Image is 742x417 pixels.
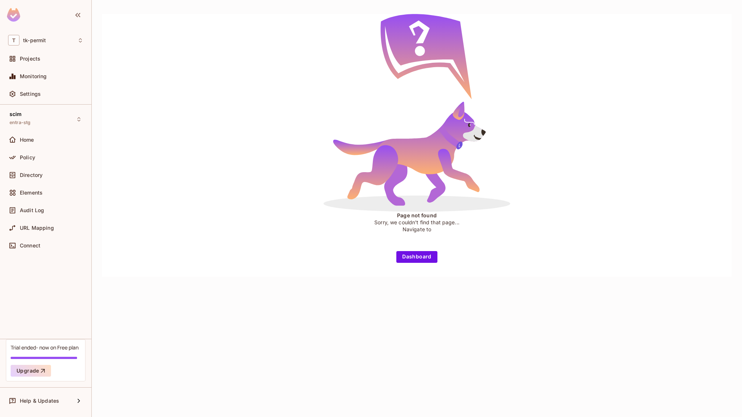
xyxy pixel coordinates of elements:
[11,365,51,377] button: Upgrade
[23,37,46,43] span: Workspace: tk-permit
[20,207,44,213] span: Audit Log
[8,35,19,46] span: T
[374,212,459,219] h4: Page not found
[20,137,34,143] span: Home
[20,91,41,97] span: Settings
[374,219,459,226] p: Sorry, we couldn't find that page...
[7,8,20,22] img: SReyMgAAAABJRU5ErkJggg==
[20,172,43,178] span: Directory
[10,111,22,117] span: scim
[20,155,35,160] span: Policy
[374,226,459,233] p: Navigate to
[11,344,79,351] div: Trial ended- now on Free plan
[20,73,47,79] span: Monitoring
[396,251,437,263] button: Dashboard
[20,190,43,196] span: Elements
[20,243,40,249] span: Connect
[20,56,40,62] span: Projects
[10,120,30,126] span: entra-stg
[20,225,54,231] span: URL Mapping
[20,398,59,404] span: Help & Updates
